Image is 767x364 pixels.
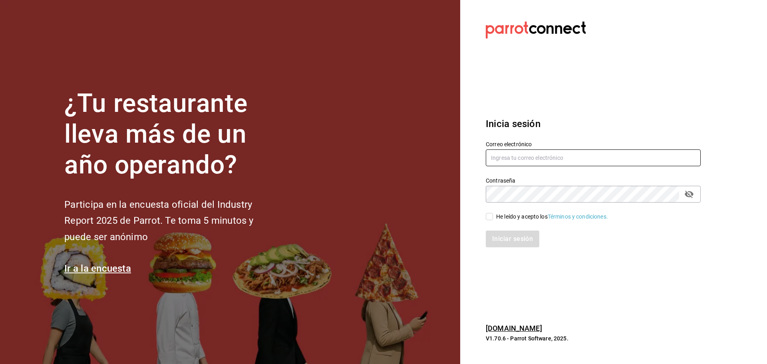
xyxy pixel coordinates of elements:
[496,213,608,221] div: He leído y acepto los
[486,324,542,332] a: [DOMAIN_NAME]
[64,197,280,245] h2: Participa en la encuesta oficial del Industry Report 2025 de Parrot. Te toma 5 minutos y puede se...
[682,187,696,201] button: passwordField
[548,213,608,220] a: Términos y condiciones.
[486,117,701,131] h3: Inicia sesión
[64,88,280,180] h1: ¿Tu restaurante lleva más de un año operando?
[64,263,131,274] a: Ir a la encuesta
[486,149,701,166] input: Ingresa tu correo electrónico
[486,141,701,147] label: Correo electrónico
[486,334,701,342] p: V1.70.6 - Parrot Software, 2025.
[486,178,701,183] label: Contraseña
